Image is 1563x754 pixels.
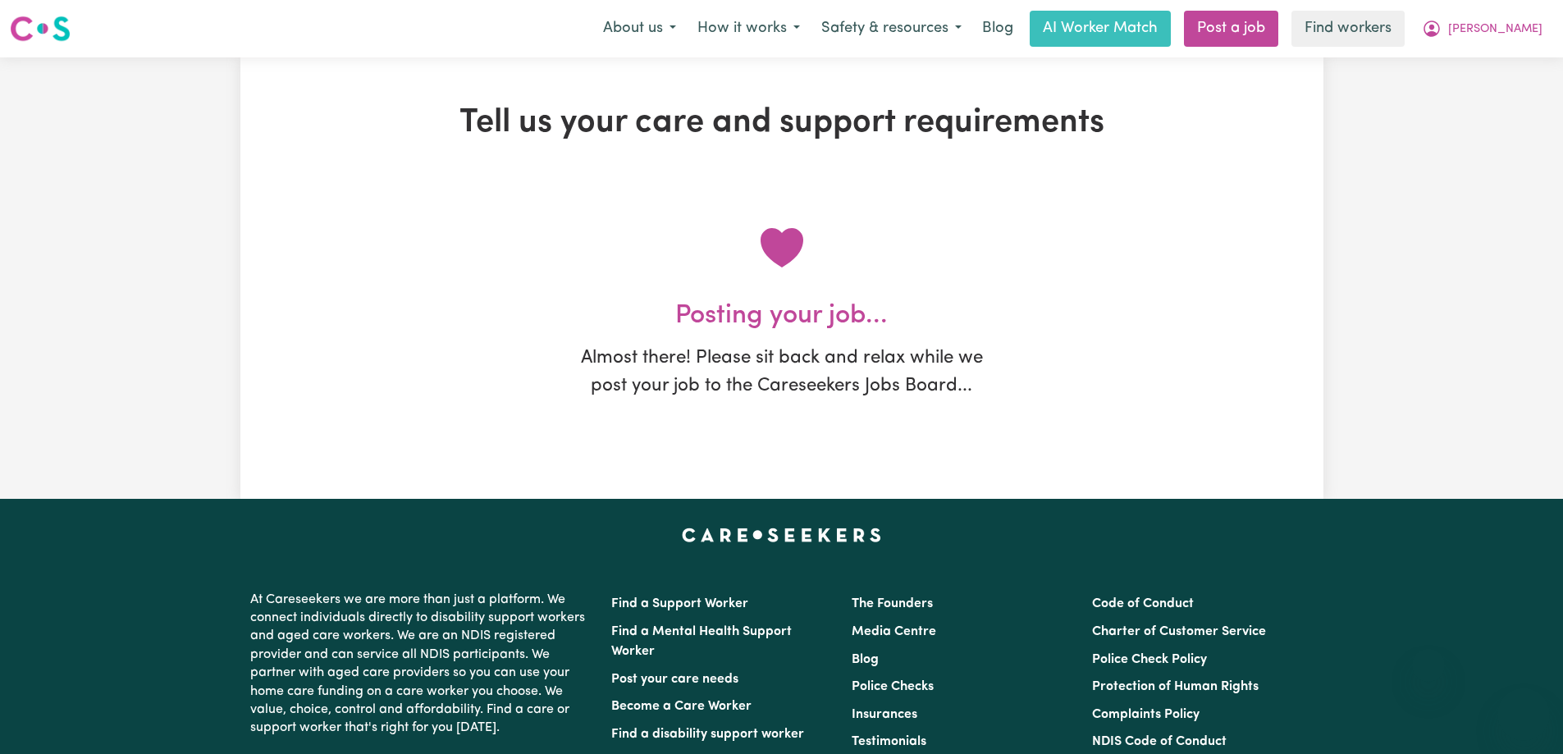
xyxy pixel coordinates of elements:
button: About us [592,11,687,46]
p: At Careseekers we are more than just a platform. We connect individuals directly to disability su... [250,584,592,744]
a: Find a Mental Health Support Worker [611,625,792,658]
a: AI Worker Match [1030,11,1171,47]
iframe: Button to launch messaging window [1497,688,1550,741]
a: Post your care needs [611,673,738,686]
a: Protection of Human Rights [1092,680,1259,693]
h2: Posting your job... [431,300,1133,331]
a: Charter of Customer Service [1092,625,1266,638]
a: Find workers [1291,11,1405,47]
a: Blog [972,11,1023,47]
a: Blog [852,653,879,666]
a: NDIS Code of Conduct [1092,735,1227,748]
a: Media Centre [852,625,936,638]
span: [PERSON_NAME] [1448,21,1542,39]
iframe: Close message [1412,649,1445,682]
a: Police Check Policy [1092,653,1207,666]
a: Become a Care Worker [611,700,752,713]
a: Find a Support Worker [611,597,748,610]
img: Careseekers logo [10,14,71,43]
a: Code of Conduct [1092,597,1194,610]
a: Testimonials [852,735,926,748]
h1: Tell us your care and support requirements [431,103,1133,143]
button: How it works [687,11,811,46]
a: Find a disability support worker [611,728,804,741]
p: Almost there! Please sit back and relax while we post your job to the Careseekers Jobs Board... [577,345,987,400]
button: Safety & resources [811,11,972,46]
a: Post a job [1184,11,1278,47]
a: Insurances [852,708,917,721]
a: Careseekers home page [682,528,881,542]
a: Police Checks [852,680,934,693]
a: The Founders [852,597,933,610]
button: My Account [1411,11,1553,46]
a: Careseekers logo [10,10,71,48]
a: Complaints Policy [1092,708,1200,721]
